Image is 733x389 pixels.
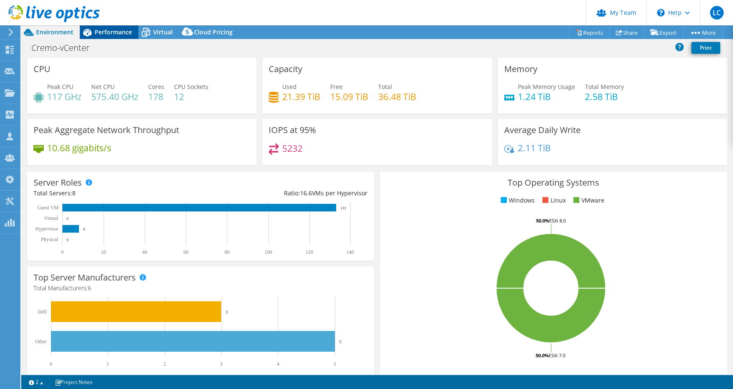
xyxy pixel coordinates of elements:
span: Free [330,83,343,91]
text: 20 [101,249,106,255]
span: 16.6 [300,189,312,197]
text: 133 [340,206,346,210]
li: VMware [571,196,604,205]
h3: Top Operating Systems [386,178,720,187]
tspan: ESXi 8.0 [549,217,566,224]
tspan: 50.0% [536,352,549,358]
span: Performance [95,28,132,36]
text: Virtual [44,215,59,221]
span: Cores [148,83,164,91]
h3: IOPS at 95% [269,125,316,135]
text: Hypervisor [35,226,58,232]
span: Total [378,83,392,91]
text: 0 [50,361,52,367]
span: Used [282,83,297,91]
h4: 117 GHz [47,92,81,101]
a: Reports [569,26,610,39]
text: 3 [225,309,228,314]
span: Environment [36,28,73,36]
h4: 36.48 TiB [378,92,416,101]
div: Ratio: VMs per Hypervisor [201,189,368,198]
span: Net CPU [91,83,115,91]
text: 3 [220,361,222,367]
text: 0 [67,238,69,242]
h3: CPU [34,64,51,74]
text: Physical [41,236,58,242]
text: 0 [67,217,69,221]
tspan: ESXi 7.0 [549,352,565,358]
h3: Peak Aggregate Network Throughput [34,125,179,135]
h3: Memory [504,64,537,74]
span: Virtual [153,28,173,36]
span: Total Memory [585,83,624,91]
a: Project Notes [49,377,98,387]
text: 100 [264,249,272,255]
text: 2 [163,361,166,367]
span: Cloud Pricing [194,28,233,36]
text: 140 [346,249,354,255]
span: 8 [72,189,76,197]
text: 80 [225,249,230,255]
text: 8 [83,227,85,231]
text: 120 [306,249,313,255]
text: 1 [107,361,109,367]
text: Guest VM [37,205,59,211]
text: 4 [277,361,279,367]
h3: Average Daily Write [504,125,581,135]
h4: 575.40 GHz [91,92,138,101]
span: CPU Sockets [174,83,208,91]
h4: 2.11 TiB [518,143,551,153]
h4: 2.58 TiB [585,92,624,101]
text: Other [35,339,47,345]
text: 60 [183,249,188,255]
text: 0 [61,249,64,255]
a: More [683,26,722,39]
h3: Server Roles [34,178,82,187]
text: 5 [334,361,336,367]
h4: 10.68 gigabits/s [47,143,111,153]
a: 2 [23,377,49,387]
a: Export [644,26,683,39]
span: 6 [88,284,91,292]
a: Print [691,42,720,54]
li: Windows [499,196,535,205]
text: Dell [38,309,47,315]
text: 5 [339,339,342,344]
h4: 21.39 TiB [282,92,320,101]
h3: Capacity [269,64,302,74]
svg: \n [657,9,665,17]
span: Peak Memory Usage [518,83,575,91]
h4: 1.24 TiB [518,92,575,101]
h3: Top Server Manufacturers [34,273,136,282]
li: Linux [540,196,566,205]
h4: 178 [148,92,164,101]
text: 40 [142,249,147,255]
span: Peak CPU [47,83,73,91]
h4: 12 [174,92,208,101]
span: LC [710,6,724,19]
div: Total Servers: [34,189,201,198]
a: Share [609,26,644,39]
h4: Total Manufacturers: [34,283,368,293]
h4: 15.09 TiB [330,92,368,101]
tspan: 50.0% [536,217,549,224]
h1: Cremo-vCenter [28,43,103,53]
h4: 5232 [282,144,303,153]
